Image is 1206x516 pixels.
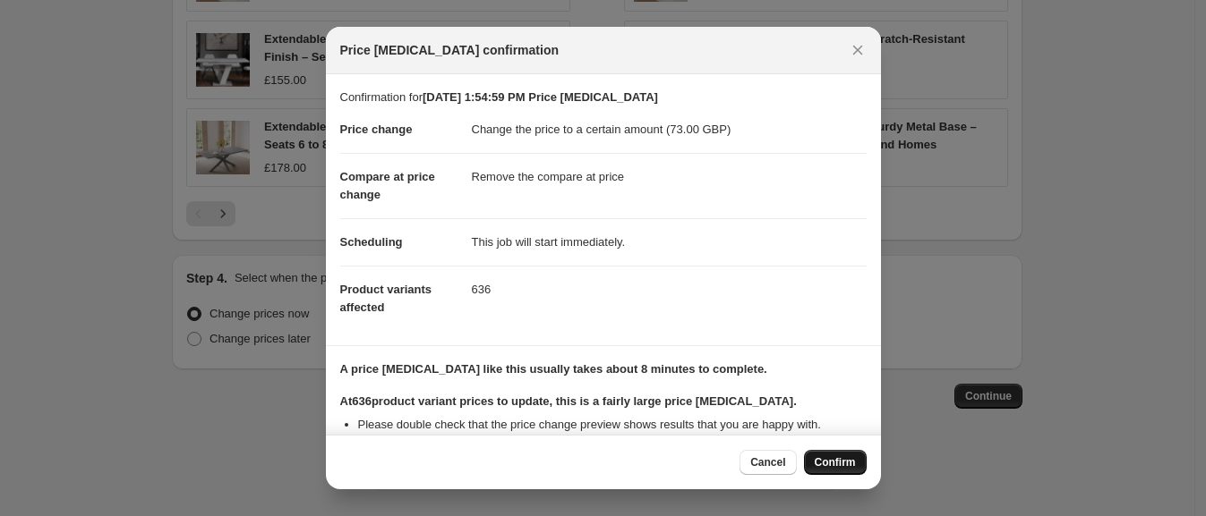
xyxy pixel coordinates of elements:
[845,38,870,63] button: Close
[804,450,867,475] button: Confirm
[340,362,767,376] b: A price [MEDICAL_DATA] like this usually takes about 8 minutes to complete.
[740,450,796,475] button: Cancel
[358,416,867,434] li: Please double check that the price change preview shows results that you are happy with.
[340,235,403,249] span: Scheduling
[472,153,867,200] dd: Remove the compare at price
[340,89,867,106] p: Confirmation for
[340,123,413,136] span: Price change
[340,283,432,314] span: Product variants affected
[340,41,560,59] span: Price [MEDICAL_DATA] confirmation
[472,266,867,313] dd: 636
[815,455,856,469] span: Confirm
[340,170,435,201] span: Compare at price change
[750,455,785,469] span: Cancel
[472,106,867,153] dd: Change the price to a certain amount (73.00 GBP)
[423,90,658,104] b: [DATE] 1:54:59 PM Price [MEDICAL_DATA]
[472,218,867,266] dd: This job will start immediately.
[340,394,797,408] b: At 636 product variant prices to update, this is a fairly large price [MEDICAL_DATA].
